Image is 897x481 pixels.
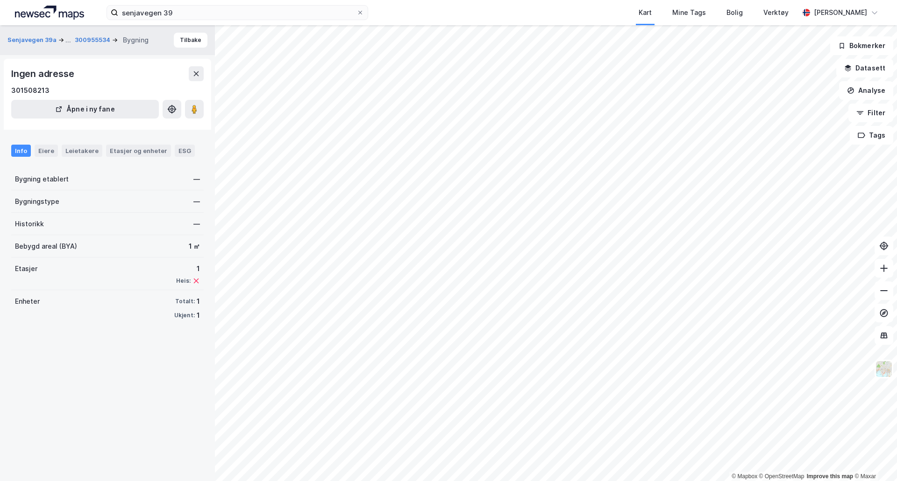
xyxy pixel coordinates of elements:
[7,35,58,46] button: Senjavegen 39a
[839,81,893,100] button: Analyse
[672,7,706,18] div: Mine Tags
[65,35,71,46] div: ...
[189,241,200,252] div: 1 ㎡
[176,277,191,285] div: Heis:
[197,310,200,321] div: 1
[15,263,37,274] div: Etasjer
[807,473,853,480] a: Improve this map
[15,296,40,307] div: Enheter
[850,436,897,481] iframe: Chat Widget
[118,6,356,20] input: Søk på adresse, matrikkel, gårdeiere, leietakere eller personer
[726,7,743,18] div: Bolig
[193,196,200,207] div: —
[848,104,893,122] button: Filter
[763,7,789,18] div: Verktøy
[836,59,893,77] button: Datasett
[814,7,867,18] div: [PERSON_NAME]
[174,312,195,319] div: Ukjent:
[875,360,893,378] img: Z
[11,145,31,157] div: Info
[15,218,44,230] div: Historikk
[11,85,50,96] div: 301508213
[759,473,804,480] a: OpenStreetMap
[15,241,77,252] div: Bebygd areal (BYA)
[193,174,200,185] div: —
[639,7,652,18] div: Kart
[11,100,159,119] button: Åpne i ny fane
[75,35,112,45] button: 300955534
[123,35,149,46] div: Bygning
[850,436,897,481] div: Kontrollprogram for chat
[850,126,893,145] button: Tags
[193,218,200,230] div: —
[15,196,59,207] div: Bygningstype
[62,145,102,157] div: Leietakere
[110,146,167,155] div: Etasjer og enheter
[830,36,893,55] button: Bokmerker
[175,298,195,305] div: Totalt:
[15,174,69,185] div: Bygning etablert
[176,263,200,274] div: 1
[15,6,84,20] img: logo.a4113a55bc3d86da70a041830d287a7e.svg
[35,145,58,157] div: Eiere
[175,145,195,157] div: ESG
[174,33,207,48] button: Tilbake
[197,296,200,307] div: 1
[11,66,76,81] div: Ingen adresse
[732,473,757,480] a: Mapbox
